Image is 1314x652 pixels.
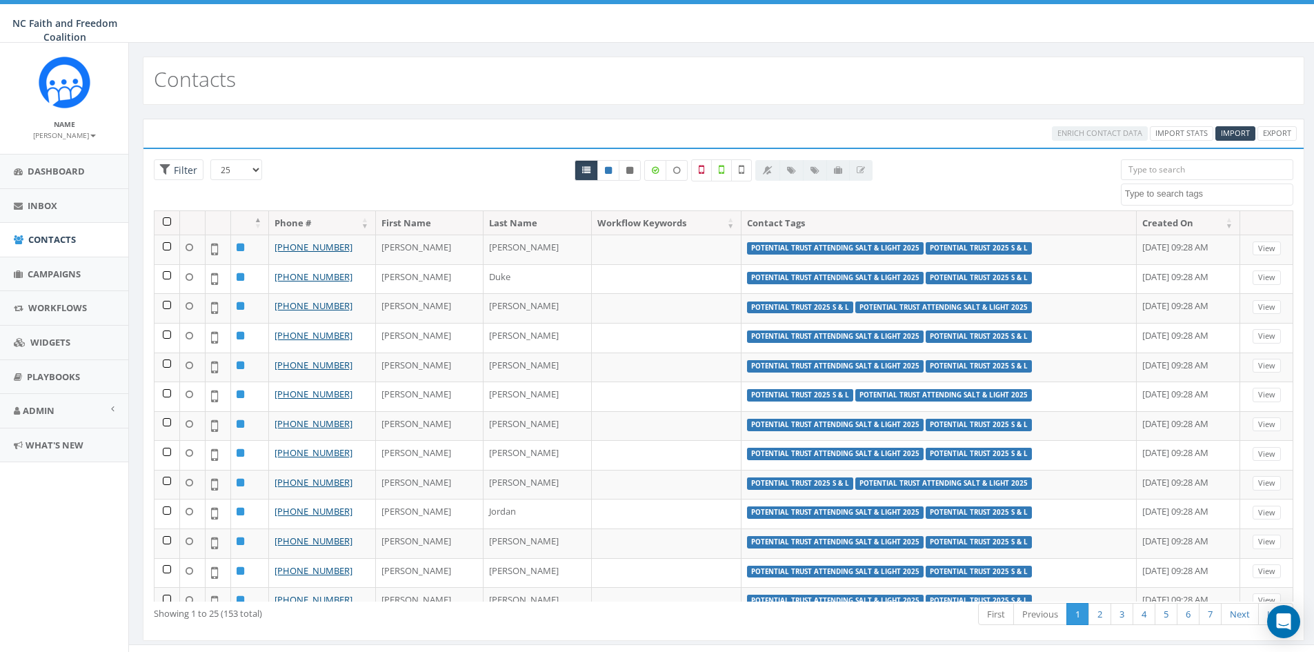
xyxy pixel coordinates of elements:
[1121,159,1293,180] input: Type to search
[28,302,87,314] span: Workflows
[691,159,712,181] label: Not a Mobile
[484,470,591,500] td: [PERSON_NAME]
[1253,241,1281,256] a: View
[484,293,591,323] td: [PERSON_NAME]
[1253,476,1281,491] a: View
[1137,528,1240,558] td: [DATE] 09:28 AM
[1137,211,1240,235] th: Created On: activate to sort column ascending
[28,165,85,177] span: Dashboard
[26,439,83,451] span: What's New
[376,440,484,470] td: [PERSON_NAME]
[275,359,352,371] a: [PHONE_NUMBER]
[484,499,591,528] td: Jordan
[855,477,1032,490] label: Potential Trust attending Salt & Light 2025
[376,293,484,323] td: [PERSON_NAME]
[1111,603,1133,626] a: 3
[1253,506,1281,520] a: View
[33,128,96,141] a: [PERSON_NAME]
[1253,564,1281,579] a: View
[1253,447,1281,462] a: View
[1199,603,1222,626] a: 7
[626,166,633,175] i: This phone number is unsubscribed and has opted-out of all texts.
[484,558,591,588] td: [PERSON_NAME]
[376,211,484,235] th: First Name
[23,404,54,417] span: Admin
[1215,126,1255,141] a: Import
[1253,388,1281,402] a: View
[1267,605,1300,638] div: Open Intercom Messenger
[484,235,591,264] td: [PERSON_NAME]
[1137,440,1240,470] td: [DATE] 09:28 AM
[484,382,591,411] td: [PERSON_NAME]
[484,323,591,353] td: [PERSON_NAME]
[747,506,924,519] label: Potential Trust attending Salt & Light 2025
[54,119,75,129] small: Name
[1013,603,1067,626] a: Previous
[747,536,924,549] label: Potential Trust attending Salt & Light 2025
[1137,353,1240,382] td: [DATE] 09:28 AM
[376,382,484,411] td: [PERSON_NAME]
[605,166,612,175] i: This phone number is subscribed and will receive texts.
[926,595,1032,607] label: Potential Trust 2025 S & L
[30,336,70,348] span: Widgets
[154,68,236,90] h2: Contacts
[275,417,352,430] a: [PHONE_NUMBER]
[376,323,484,353] td: [PERSON_NAME]
[275,329,352,342] a: [PHONE_NUMBER]
[747,242,924,255] label: Potential Trust attending Salt & Light 2025
[275,270,352,283] a: [PHONE_NUMBER]
[926,566,1032,578] label: Potential Trust 2025 S & L
[275,388,352,400] a: [PHONE_NUMBER]
[747,419,924,431] label: Potential Trust attending Salt & Light 2025
[484,528,591,558] td: [PERSON_NAME]
[1253,535,1281,549] a: View
[1221,128,1250,138] span: Import
[484,587,591,617] td: [PERSON_NAME]
[275,593,352,606] a: [PHONE_NUMBER]
[1137,323,1240,353] td: [DATE] 09:28 AM
[484,264,591,294] td: Duke
[926,419,1032,431] label: Potential Trust 2025 S & L
[747,302,853,314] label: Potential Trust 2025 S & L
[1221,603,1259,626] a: Next
[1253,270,1281,285] a: View
[484,211,591,235] th: Last Name
[1177,603,1199,626] a: 6
[376,470,484,500] td: [PERSON_NAME]
[747,477,853,490] label: Potential Trust 2025 S & L
[269,211,376,235] th: Phone #: activate to sort column ascending
[1066,603,1089,626] a: 1
[747,360,924,373] label: Potential Trust attending Salt & Light 2025
[275,505,352,517] a: [PHONE_NUMBER]
[28,268,81,280] span: Campaigns
[376,411,484,441] td: [PERSON_NAME]
[926,330,1032,343] label: Potential Trust 2025 S & L
[1137,411,1240,441] td: [DATE] 09:28 AM
[376,499,484,528] td: [PERSON_NAME]
[644,160,666,181] label: Data Enriched
[926,242,1032,255] label: Potential Trust 2025 S & L
[33,130,96,140] small: [PERSON_NAME]
[275,241,352,253] a: [PHONE_NUMBER]
[855,389,1032,402] label: Potential Trust attending Salt & Light 2025
[711,159,732,181] label: Validated
[1253,300,1281,315] a: View
[275,446,352,459] a: [PHONE_NUMBER]
[376,235,484,264] td: [PERSON_NAME]
[1125,188,1293,200] textarea: Search
[376,353,484,382] td: [PERSON_NAME]
[741,211,1137,235] th: Contact Tags
[926,272,1032,284] label: Potential Trust 2025 S & L
[1137,470,1240,500] td: [DATE] 09:28 AM
[1258,603,1293,626] a: Last
[154,602,617,620] div: Showing 1 to 25 (153 total)
[926,360,1032,373] label: Potential Trust 2025 S & L
[926,506,1032,519] label: Potential Trust 2025 S & L
[747,272,924,284] label: Potential Trust attending Salt & Light 2025
[1137,587,1240,617] td: [DATE] 09:28 AM
[575,160,598,181] a: All contacts
[484,440,591,470] td: [PERSON_NAME]
[747,389,853,402] label: Potential Trust 2025 S & L
[926,448,1032,460] label: Potential Trust 2025 S & L
[1253,417,1281,432] a: View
